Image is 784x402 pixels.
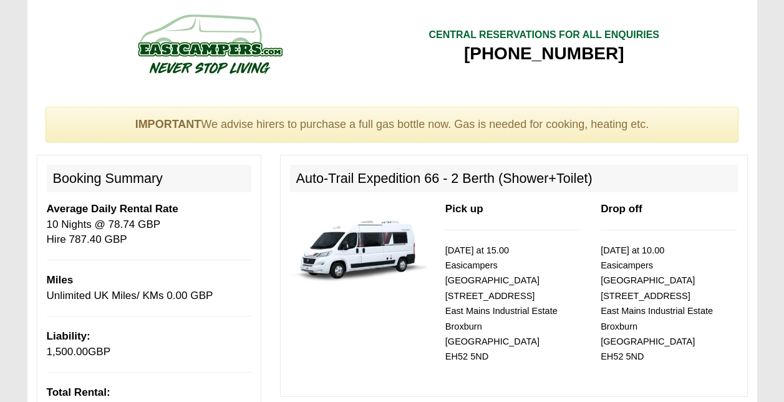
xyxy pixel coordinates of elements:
[445,245,558,362] small: [DATE] at 15.00 Easicampers [GEOGRAPHIC_DATA] [STREET_ADDRESS] East Mains Industrial Estate Broxb...
[428,28,659,42] div: CENTRAL RESERVATIONS FOR ALL ENQUIRIES
[601,245,713,362] small: [DATE] at 10.00 Easicampers [GEOGRAPHIC_DATA] [STREET_ADDRESS] East Mains Industrial Estate Broxb...
[47,273,251,303] p: Unlimited UK Miles/ KMs 0.00 GBP
[91,9,328,78] img: campers-checkout-logo.png
[47,274,74,286] b: Miles
[601,203,642,215] b: Drop off
[47,202,251,247] p: 10 Nights @ 78.74 GBP Hire 787.40 GBP
[445,203,483,215] b: Pick up
[47,346,89,358] span: 1,500.00
[47,203,178,215] b: Average Daily Rental Rate
[290,202,427,290] img: 339.jpg
[47,165,251,192] h2: Booking Summary
[428,42,659,65] div: [PHONE_NUMBER]
[46,107,739,143] div: We advise hirers to purchase a full gas bottle now. Gas is needed for cooking, heating etc.
[135,118,201,130] strong: IMPORTANT
[47,330,90,342] b: Liability:
[47,386,110,398] b: Total Rental:
[290,165,738,192] h2: Auto-Trail Expedition 66 - 2 Berth (Shower+Toilet)
[47,329,251,360] p: GBP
